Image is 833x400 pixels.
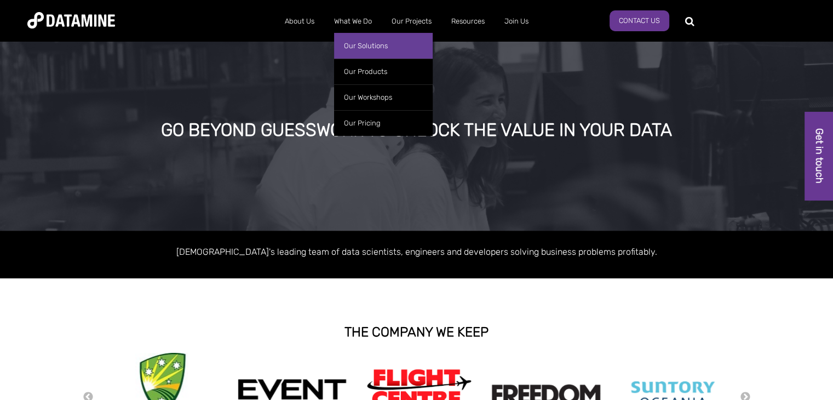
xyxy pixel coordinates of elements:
[324,7,382,36] a: What We Do
[97,121,736,140] div: GO BEYOND GUESSWORK TO UNLOCK THE VALUE IN YOUR DATA
[334,33,433,59] a: Our Solutions
[334,84,433,110] a: Our Workshops
[334,59,433,84] a: Our Products
[344,324,489,340] strong: THE COMPANY WE KEEP
[275,7,324,36] a: About Us
[495,7,538,36] a: Join Us
[441,7,495,36] a: Resources
[105,244,729,259] p: [DEMOGRAPHIC_DATA]'s leading team of data scientists, engineers and developers solving business p...
[27,12,115,28] img: Datamine
[382,7,441,36] a: Our Projects
[610,10,669,31] a: Contact Us
[805,112,833,200] a: Get in touch
[334,110,433,136] a: Our Pricing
